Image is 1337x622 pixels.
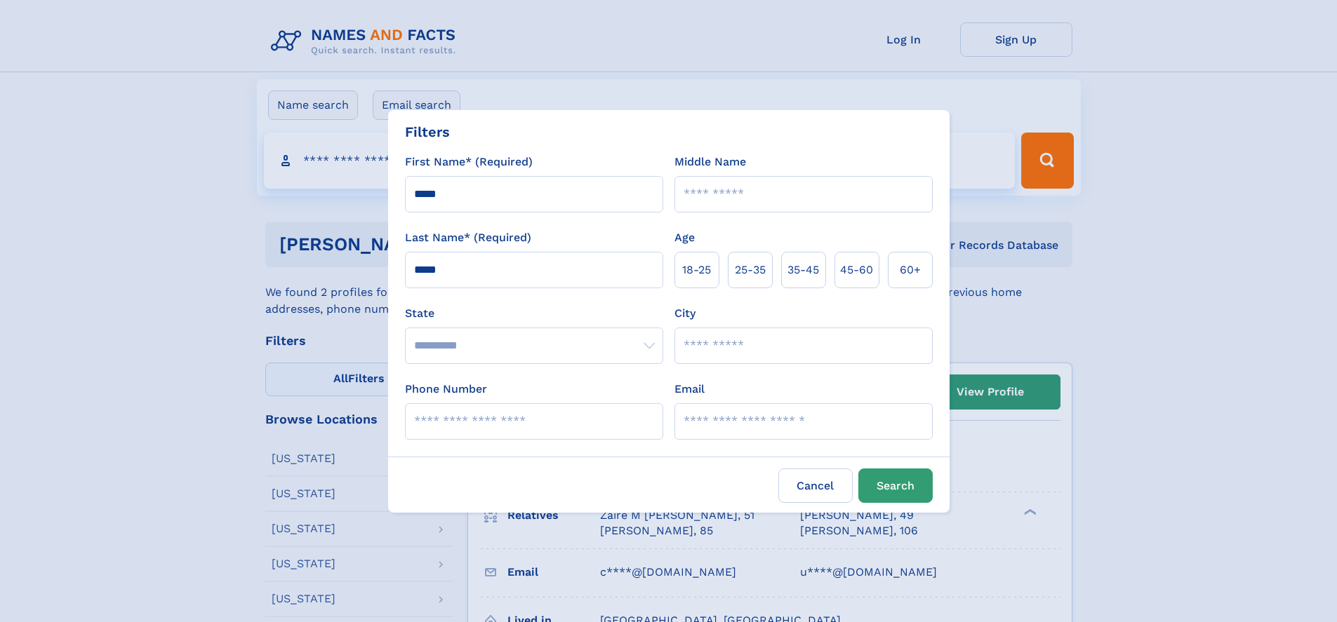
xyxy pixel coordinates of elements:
div: Filters [405,121,450,142]
span: 35‑45 [787,262,819,278]
label: Middle Name [674,154,746,170]
span: 25‑35 [735,262,766,278]
span: 60+ [900,262,921,278]
span: 18‑25 [682,262,711,278]
label: First Name* (Required) [405,154,533,170]
label: State [405,305,663,322]
label: Email [674,381,705,398]
button: Search [858,468,933,503]
label: Phone Number [405,381,487,398]
span: 45‑60 [840,262,873,278]
label: City [674,305,696,322]
label: Cancel [778,468,853,503]
label: Last Name* (Required) [405,229,531,246]
label: Age [674,229,695,246]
